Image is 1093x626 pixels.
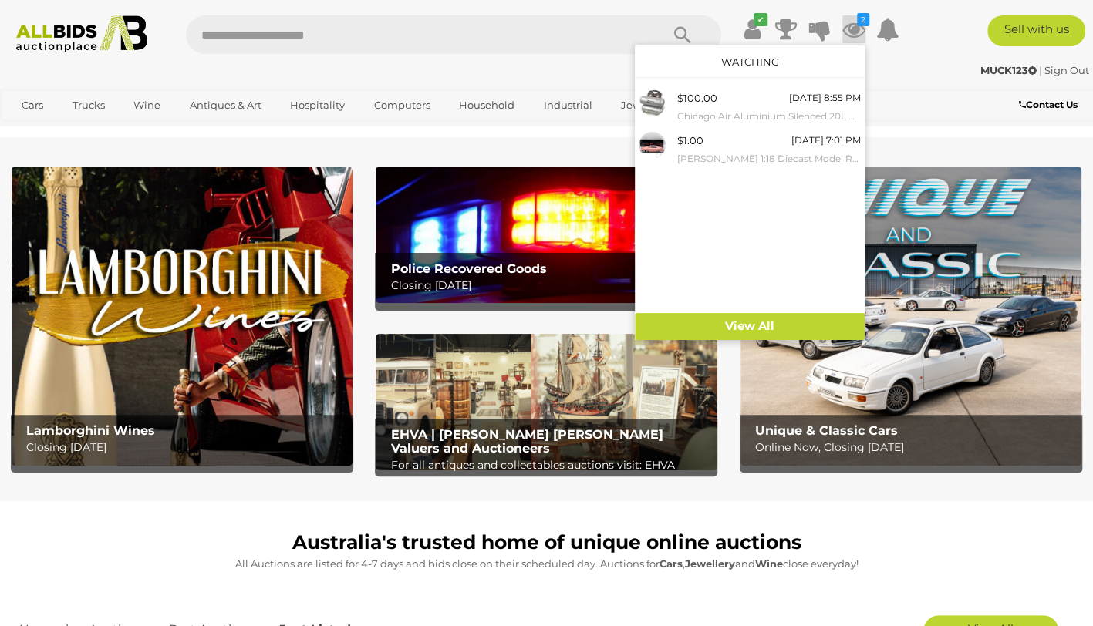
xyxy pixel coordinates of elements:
button: Search [644,15,721,54]
img: Allbids.com.au [8,15,155,52]
a: Cars [12,93,53,118]
span: $100.00 [677,92,717,104]
a: $100.00 [DATE] 8:55 PM Chicago Air Aluminium Silenced 20L Air Compressor [635,86,865,128]
a: Industrial [534,93,602,118]
i: ✔ [754,13,767,26]
p: Closing [DATE] [26,438,346,457]
a: EHVA | Evans Hastings Valuers and Auctioneers EHVA | [PERSON_NAME] [PERSON_NAME] Valuers and Auct... [376,334,717,470]
a: $1.00 [DATE] 7:01 PM [PERSON_NAME] 1:18 Diecast Model Rolls Royce Thunderbirds [DEMOGRAPHIC_DATA]... [635,128,865,170]
b: EHVA | [PERSON_NAME] [PERSON_NAME] Valuers and Auctioneers [390,427,663,456]
a: Trucks [62,93,115,118]
a: Hospitality [280,93,355,118]
div: [DATE] 8:55 PM [789,89,861,106]
img: 55047-10a.jpg [639,132,666,159]
a: Sell with us [987,15,1085,46]
a: Jewellery [611,93,679,118]
p: All Auctions are listed for 4-7 days and bids close on their scheduled day. Auctions for , and cl... [19,555,1074,573]
strong: Cars [660,557,683,570]
a: Wine [123,93,170,118]
b: Unique & Classic Cars [755,423,898,438]
a: [GEOGRAPHIC_DATA] [12,118,141,143]
img: 54561-31a.jpg [639,89,666,116]
a: 2 [842,15,865,43]
a: Sign Out [1044,64,1089,76]
p: Closing [DATE] [390,276,710,295]
strong: Wine [755,557,783,570]
strong: Jewellery [685,557,735,570]
p: Online Now, Closing [DATE] [755,438,1074,457]
h1: Australia's trusted home of unique online auctions [19,532,1074,554]
img: Police Recovered Goods [376,167,717,303]
i: 2 [857,13,869,26]
span: | [1039,64,1042,76]
small: Chicago Air Aluminium Silenced 20L Air Compressor [677,108,861,125]
a: Antiques & Art [180,93,272,118]
a: Lamborghini Wines Lamborghini Wines Closing [DATE] [12,167,353,465]
a: ✔ [740,15,764,43]
b: Contact Us [1019,99,1078,110]
a: Household [449,93,525,118]
img: Lamborghini Wines [12,167,353,465]
b: Police Recovered Goods [390,261,546,276]
div: [DATE] 7:01 PM [791,132,861,149]
img: EHVA | Evans Hastings Valuers and Auctioneers [376,334,717,470]
strong: MUCK123 [980,64,1037,76]
a: MUCK123 [980,64,1039,76]
b: Lamborghini Wines [26,423,155,438]
small: [PERSON_NAME] 1:18 Diecast Model Rolls Royce Thunderbirds [DEMOGRAPHIC_DATA] [PERSON_NAME]'s FAB1... [677,150,861,167]
a: Unique & Classic Cars Unique & Classic Cars Online Now, Closing [DATE] [740,167,1081,465]
a: Contact Us [1019,96,1081,113]
img: Unique & Classic Cars [740,167,1081,465]
a: Watching [720,56,778,68]
a: View All [635,313,865,340]
a: Police Recovered Goods Police Recovered Goods Closing [DATE] [376,167,717,303]
p: For all antiques and collectables auctions visit: EHVA [390,456,710,475]
a: Computers [364,93,440,118]
span: $1.00 [677,134,703,146]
